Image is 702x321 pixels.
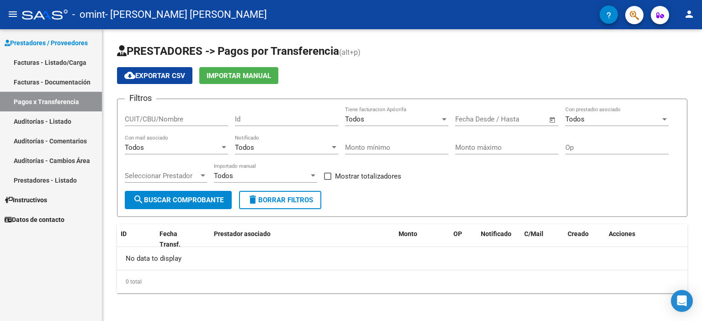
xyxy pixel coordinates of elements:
span: Acciones [609,230,635,237]
span: - omint [72,5,105,25]
datatable-header-cell: Fecha Transf. [156,224,197,254]
span: Seleccionar Prestador [125,172,199,180]
div: 0 total [117,270,687,293]
span: Notificado [481,230,511,237]
span: Prestadores / Proveedores [5,38,88,48]
mat-icon: menu [7,9,18,20]
input: End date [493,115,537,123]
div: No data to display [117,247,687,270]
span: Monto [399,230,417,237]
span: Todos [345,115,364,123]
span: OP [453,230,462,237]
span: Instructivos [5,195,47,205]
datatable-header-cell: Monto [395,224,450,254]
span: Todos [565,115,585,123]
span: PRESTADORES -> Pagos por Transferencia [117,45,339,58]
span: Buscar Comprobante [133,196,223,204]
span: Creado [568,230,589,237]
span: Exportar CSV [124,72,185,80]
mat-icon: search [133,194,144,205]
span: ID [121,230,127,237]
button: Importar Manual [199,67,278,84]
datatable-header-cell: Creado [564,224,605,254]
datatable-header-cell: C/Mail [521,224,564,254]
span: Mostrar totalizadores [335,171,401,182]
input: Start date [455,115,485,123]
span: Importar Manual [207,72,271,80]
datatable-header-cell: Notificado [477,224,521,254]
div: Open Intercom Messenger [671,290,693,312]
span: Todos [125,143,144,152]
span: Datos de contacto [5,215,64,225]
button: Exportar CSV [117,67,192,84]
datatable-header-cell: Prestador asociado [210,224,395,254]
mat-icon: cloud_download [124,70,135,81]
h3: Filtros [125,92,156,105]
button: Buscar Comprobante [125,191,232,209]
datatable-header-cell: OP [450,224,477,254]
datatable-header-cell: Acciones [605,224,687,254]
span: Todos [214,172,233,180]
button: Open calendar [548,115,558,125]
span: Prestador asociado [214,230,271,237]
button: Borrar Filtros [239,191,321,209]
span: Todos [235,143,254,152]
span: Fecha Transf. [160,230,181,248]
span: - [PERSON_NAME] [PERSON_NAME] [105,5,267,25]
mat-icon: person [684,9,695,20]
span: C/Mail [524,230,543,237]
mat-icon: delete [247,194,258,205]
span: (alt+p) [339,48,361,57]
datatable-header-cell: ID [117,224,156,254]
span: Borrar Filtros [247,196,313,204]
